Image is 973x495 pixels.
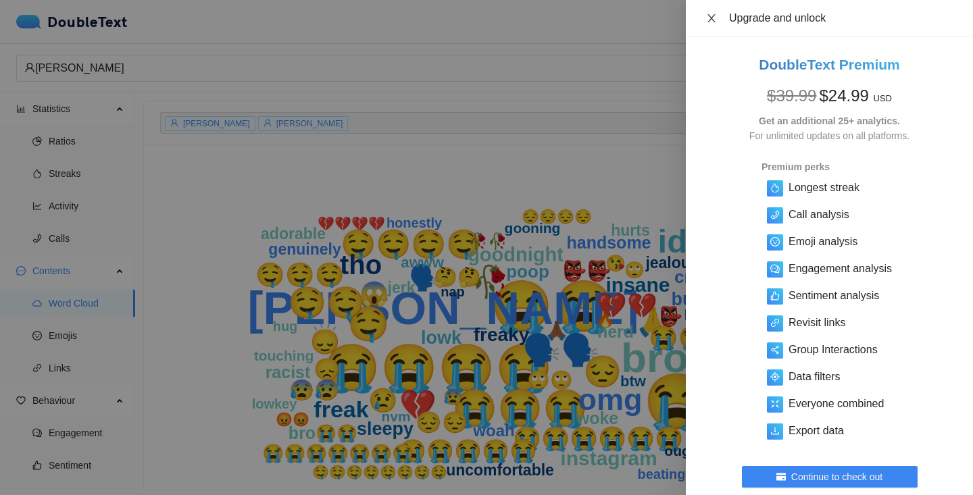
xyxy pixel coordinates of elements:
strong: Premium perks [762,161,830,172]
span: Continue to check out [791,469,882,484]
h2: DoubleText Premium [702,53,957,76]
span: download [770,426,780,436]
span: smile [770,237,780,246]
h5: Export data [789,423,844,439]
span: aim [770,372,780,382]
h5: Call analysis [789,207,849,223]
h5: Engagement analysis [789,261,892,277]
span: credit-card [776,472,786,483]
span: For unlimited updates on all platforms. [749,130,909,141]
h5: Group Interactions [789,342,878,358]
span: fullscreen-exit [770,399,780,409]
h5: Everyone combined [789,396,884,412]
button: Close [702,12,721,25]
h5: Longest streak [789,180,859,196]
span: phone [770,210,780,219]
span: $ 24.99 [819,86,868,105]
span: fire [770,183,780,192]
span: comment [770,264,780,273]
h5: Emoji analysis [789,234,857,250]
button: credit-cardContinue to check out [742,466,918,488]
span: USD [874,93,892,103]
h5: Sentiment analysis [789,288,879,304]
span: like [770,291,780,301]
span: link [770,318,780,328]
span: close [706,13,717,24]
div: Upgrade and unlock [729,11,957,26]
h5: Data filters [789,369,840,385]
span: share-alt [770,345,780,355]
h5: Revisit links [789,315,845,331]
span: $ 39.99 [767,86,816,105]
strong: Get an additional 25+ analytics. [759,115,900,126]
